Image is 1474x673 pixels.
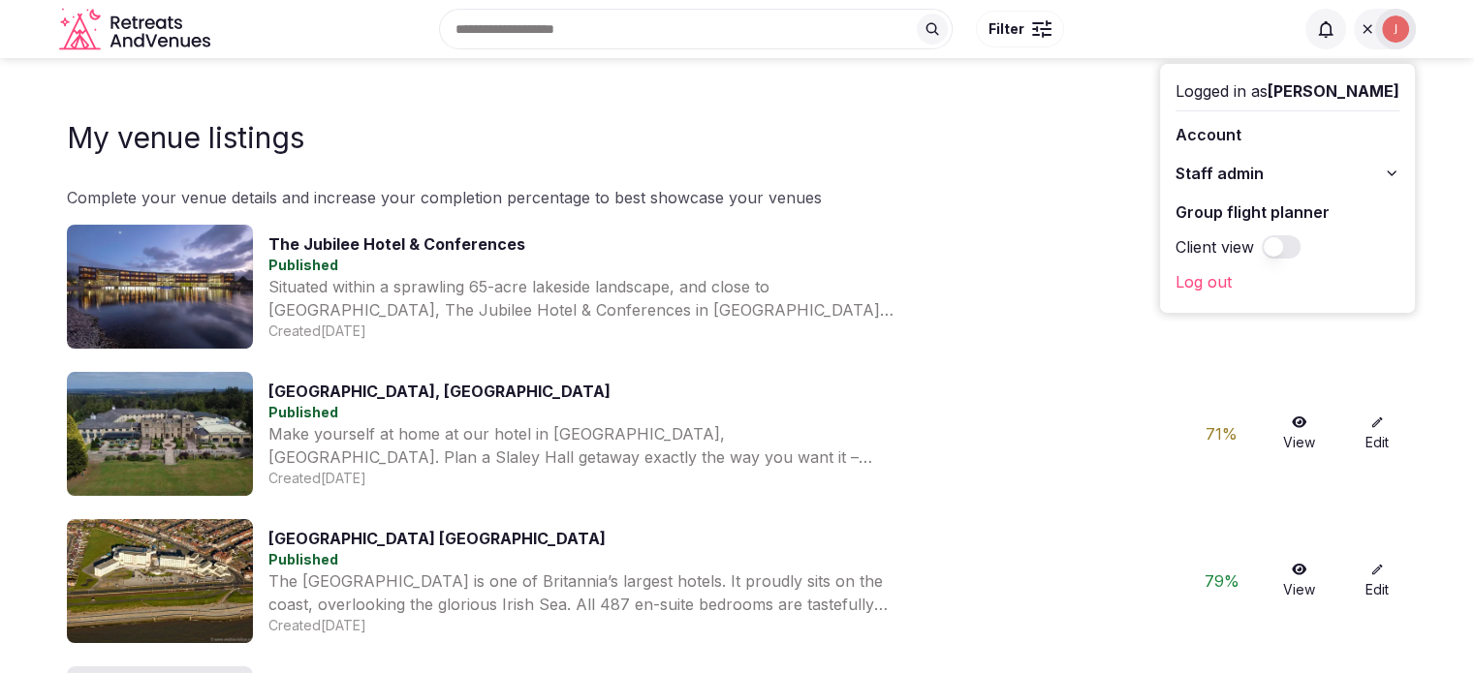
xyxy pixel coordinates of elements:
[1176,235,1254,259] label: Client view
[67,186,1408,209] p: Complete your venue details and increase your completion percentage to best showcase your venues
[268,257,338,273] span: Published
[268,234,525,254] a: The Jubilee Hotel & Conferences
[1346,415,1408,452] a: Edit
[1176,266,1399,297] a: Log out
[1176,79,1399,103] div: Logged in as
[268,404,338,420] span: Published
[268,551,338,567] span: Published
[268,569,898,616] div: The [GEOGRAPHIC_DATA] is one of Britannia’s largest hotels. It proudly sits on the coast, overloo...
[976,11,1064,47] button: Filter
[1269,415,1331,452] a: View
[268,616,1176,635] div: Created [DATE]
[268,321,1176,341] div: Created [DATE]
[59,8,214,51] a: Visit the homepage
[268,275,898,321] div: Situated within a sprawling 65-acre lakeside landscape, and close to [GEOGRAPHIC_DATA], The Jubil...
[1191,569,1253,593] div: 79 %
[67,225,253,349] img: Venue cover photo for The Jubilee Hotel & Conferences
[1176,162,1264,185] span: Staff admin
[59,8,214,51] svg: Retreats and Venues company logo
[268,469,1176,488] div: Created [DATE]
[268,529,606,548] a: [GEOGRAPHIC_DATA] [GEOGRAPHIC_DATA]
[1191,422,1253,445] div: 71 %
[268,422,898,469] div: Make yourself at home at our hotel in [GEOGRAPHIC_DATA], [GEOGRAPHIC_DATA]. Plan a Slaley Hall ge...
[67,120,304,155] h1: My venue listings
[1176,158,1399,189] button: Staff admin
[1176,197,1399,228] a: Group flight planner
[988,19,1024,39] span: Filter
[1269,563,1331,599] a: View
[67,372,253,496] img: Venue cover photo for Slaley Hall Hotel, Spa & Golf Resort
[1382,15,1409,43] img: Joanna Asiukiewicz
[1268,81,1399,101] span: [PERSON_NAME]
[67,519,253,643] img: Venue cover photo for Norbreck Castle Hotel & Spa Blackpool
[268,382,611,401] a: [GEOGRAPHIC_DATA], [GEOGRAPHIC_DATA]
[1346,563,1408,599] a: Edit
[1176,119,1399,150] a: Account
